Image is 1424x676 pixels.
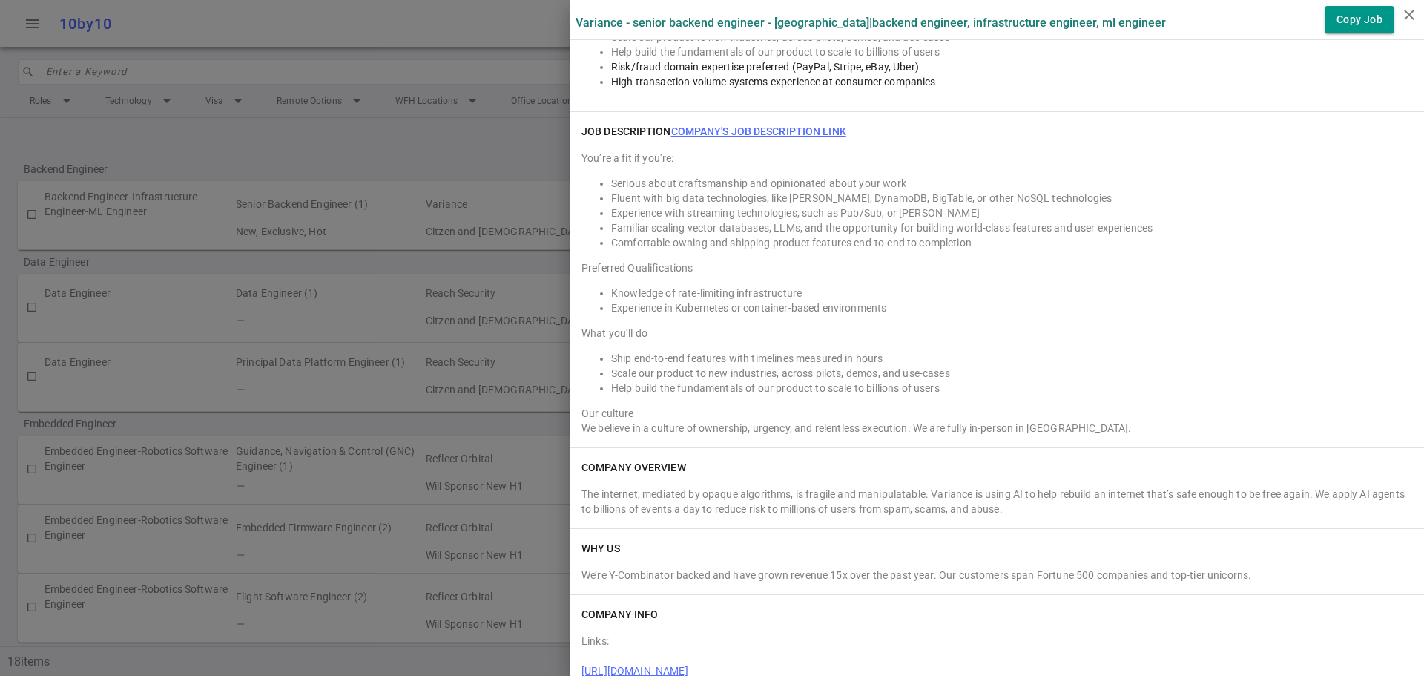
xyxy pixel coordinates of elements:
[581,421,1412,436] div: We believe in a culture of ownership, urgency, and relentless execution. We are fully in-person i...
[611,45,1412,59] li: Help build the fundamentals of our product to scale to billions of users
[611,206,1412,220] li: Experience with streaming technologies, such as Pub/Sub, or [PERSON_NAME]
[671,125,846,137] a: Company's job description link
[581,260,1412,275] div: Preferred Qualifications
[611,381,1412,396] li: Help build the fundamentals of our product to scale to billions of users
[581,124,846,139] h6: JOB DESCRIPTION
[611,235,1412,250] li: Comfortable owning and shipping product features end-to-end to completion
[611,301,1412,315] li: Experience in Kubernetes or container-based environments
[611,366,1412,381] li: Scale our product to new industries, across pilots, demos, and use-cases
[611,191,1412,206] li: Fluent with big data technologies, like [PERSON_NAME], DynamoDB, BigTable, or other NoSQL technol...
[611,61,919,73] span: Risk/fraud domain expertise preferred (PayPal, Stripe, eBay, Uber)
[611,351,1412,366] li: Ship end-to-end features with timelines measured in hours
[581,541,620,556] h6: WHY US
[581,406,1412,421] div: Our culture
[611,76,936,88] span: High transaction volume systems experience at consumer companies
[1325,6,1394,33] button: Copy Job
[581,487,1412,516] div: The internet, mediated by opaque algorithms, is fragile and manipulatable. Variance is using AI t...
[611,176,1412,191] li: Serious about craftsmanship and opinionated about your work
[1400,6,1418,24] i: close
[611,220,1412,235] li: Familiar scaling vector databases, LLMs, and the opportunity for building world-class features an...
[581,151,1412,165] div: You’re a fit if you’re:
[581,326,1412,341] div: What you’ll do
[576,16,1166,30] label: Variance - Senior Backend Engineer - [GEOGRAPHIC_DATA] | Backend Engineer, Infrastructure Enginee...
[581,607,658,622] h6: COMPANY INFO
[611,286,1412,301] li: Knowledge of rate-limiting infrastructure
[581,568,1412,583] div: We’re Y-Combinator backed and have grown revenue 15x over the past year. Our customers span Fortu...
[581,460,686,475] h6: COMPANY OVERVIEW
